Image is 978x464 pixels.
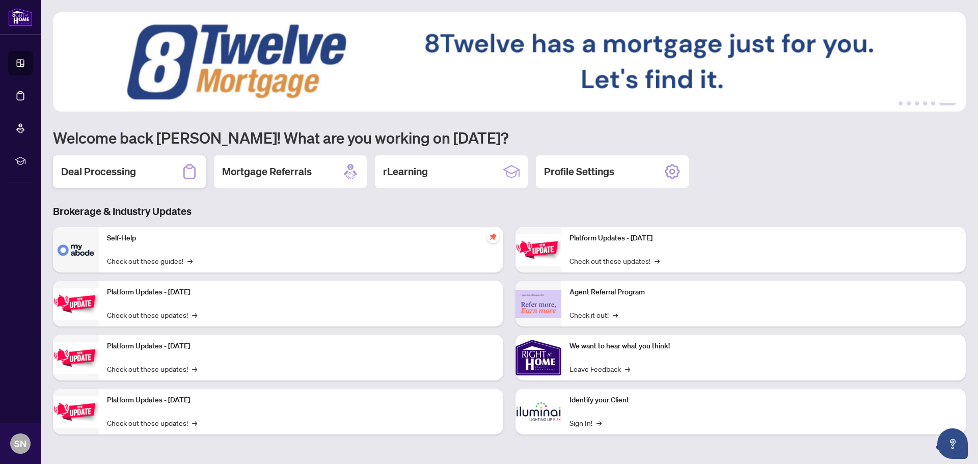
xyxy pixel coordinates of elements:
button: 6 [939,101,956,105]
img: logo [8,8,33,26]
span: → [613,309,618,320]
a: Check out these guides!→ [107,255,193,266]
img: Platform Updates - June 23, 2025 [515,234,561,266]
img: Platform Updates - July 21, 2025 [53,342,99,374]
img: Platform Updates - September 16, 2025 [53,288,99,320]
p: We want to hear what you think! [569,341,958,352]
span: → [192,363,197,374]
p: Platform Updates - [DATE] [107,287,495,298]
img: Agent Referral Program [515,290,561,318]
span: → [596,417,602,428]
span: → [625,363,630,374]
span: → [655,255,660,266]
h1: Welcome back [PERSON_NAME]! What are you working on [DATE]? [53,128,966,147]
p: Platform Updates - [DATE] [107,395,495,406]
button: 3 [915,101,919,105]
span: SN [14,436,26,451]
button: 4 [923,101,927,105]
a: Leave Feedback→ [569,363,630,374]
p: Self-Help [107,233,495,244]
a: Sign In!→ [569,417,602,428]
h2: Deal Processing [61,165,136,179]
span: pushpin [487,231,499,243]
img: Identify your Client [515,389,561,434]
a: Check out these updates!→ [107,309,197,320]
a: Check out these updates!→ [107,363,197,374]
span: → [192,417,197,428]
img: Self-Help [53,227,99,272]
p: Agent Referral Program [569,287,958,298]
img: We want to hear what you think! [515,335,561,380]
a: Check out these updates!→ [569,255,660,266]
button: 1 [899,101,903,105]
span: → [187,255,193,266]
p: Platform Updates - [DATE] [569,233,958,244]
h3: Brokerage & Industry Updates [53,204,966,219]
a: Check out these updates!→ [107,417,197,428]
button: 5 [931,101,935,105]
a: Check it out!→ [569,309,618,320]
p: Platform Updates - [DATE] [107,341,495,352]
span: → [192,309,197,320]
img: Platform Updates - July 8, 2025 [53,396,99,428]
img: Slide 5 [53,12,966,112]
h2: Profile Settings [544,165,614,179]
h2: rLearning [383,165,428,179]
button: 2 [907,101,911,105]
p: Identify your Client [569,395,958,406]
h2: Mortgage Referrals [222,165,312,179]
button: Open asap [937,428,968,459]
